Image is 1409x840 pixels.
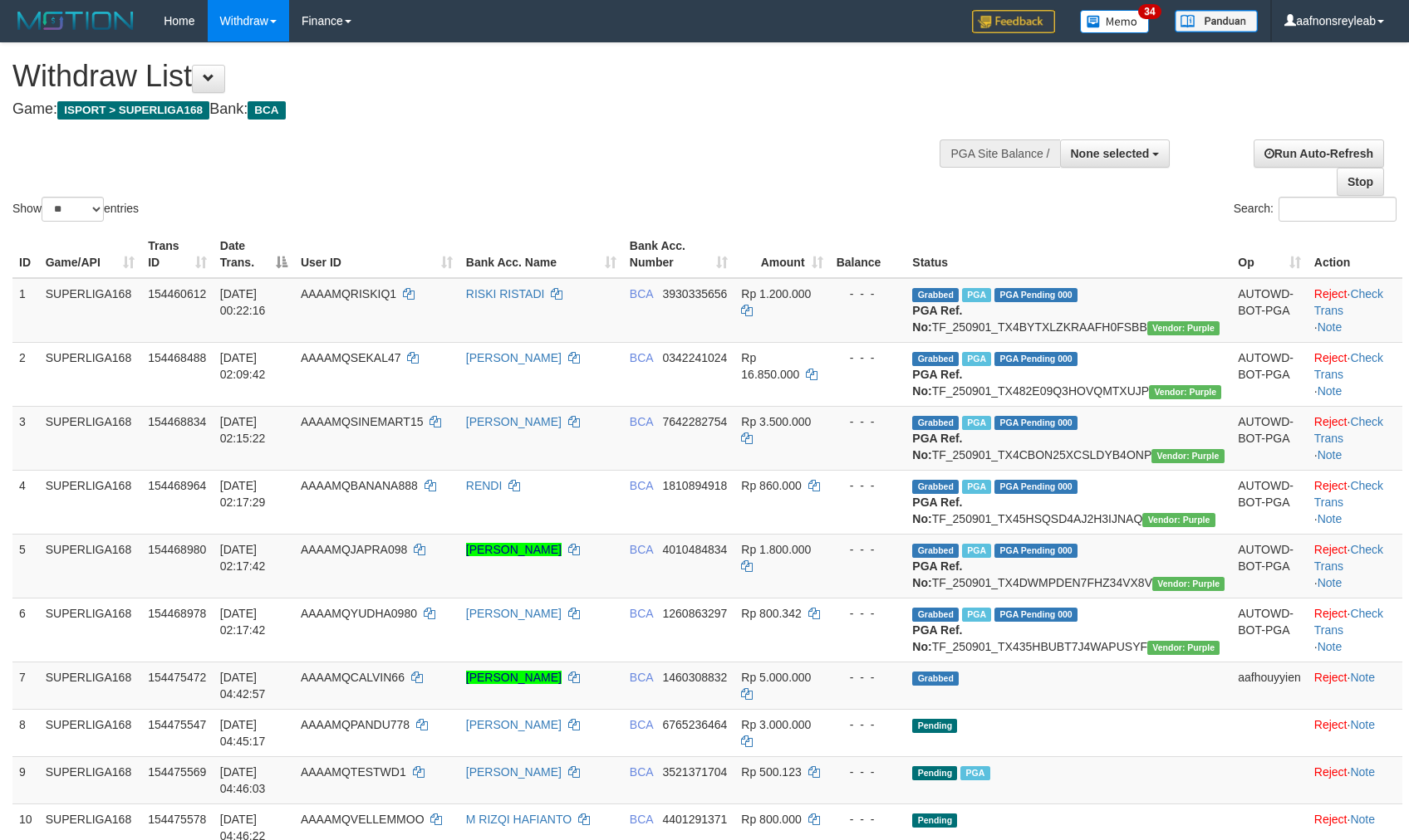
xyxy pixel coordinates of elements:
span: AAAAMQSEKAL47 [301,351,401,364]
span: 154468980 [148,543,206,556]
a: Reject [1314,813,1348,826]
span: PGA Pending [994,608,1078,622]
div: - - - [837,764,900,780]
span: Grabbed [912,608,959,622]
span: [DATE] 04:42:57 [220,671,266,701]
span: Copy 1810894918 to clipboard [663,479,728,492]
a: RENDI [466,479,503,492]
a: Reject [1314,718,1348,731]
td: SUPERLIGA168 [39,470,142,534]
td: 2 [12,342,39,406]
td: · · [1308,598,1402,662]
span: BCA [630,479,653,492]
input: Search: [1279,197,1397,222]
span: Rp 800.342 [741,607,801,620]
span: AAAAMQJAPRA098 [301,543,407,556]
span: [DATE] 02:09:42 [220,351,266,381]
td: AUTOWD-BOT-PGA [1231,406,1308,470]
a: Reject [1314,765,1348,779]
span: [DATE] 04:46:03 [220,765,266,795]
span: Copy 3930335656 to clipboard [663,287,728,300]
span: Marked by aafchoeunmanni [962,480,991,494]
a: [PERSON_NAME] [466,415,562,428]
td: 3 [12,406,39,470]
td: 7 [12,662,39,709]
span: Marked by aafnonsreyleab [962,288,991,302]
span: Rp 1.200.000 [741,287,811,300]
a: Check Trans [1314,607,1383,637]
span: Marked by aafchoeunmanni [962,608,991,622]
td: 6 [12,598,39,662]
span: [DATE] 02:17:42 [220,607,266,637]
a: Check Trans [1314,415,1383,445]
span: Grabbed [912,480,959,494]
a: Reject [1314,671,1348,684]
a: Note [1318,384,1343,398]
span: Copy 0342241024 to clipboard [663,351,728,364]
th: Op: activate to sort column ascending [1231,231,1308,278]
span: Grabbed [912,416,959,430]
span: Rp 3.000.000 [741,718,811,731]
span: PGA Pending [994,416,1078,430]
span: Vendor URL: https://trx4.1velocity.biz [1147,321,1220,335]
span: AAAAMQBANANA888 [301,479,418,492]
select: Showentries [42,197,104,222]
div: - - - [837,413,900,430]
span: AAAAMQTESTWD1 [301,765,406,779]
span: 154468488 [148,351,206,364]
span: Pending [912,719,957,733]
span: Vendor URL: https://trx4.1velocity.biz [1152,577,1225,591]
span: BCA [630,351,653,364]
span: Vendor URL: https://trx4.1velocity.biz [1149,385,1221,399]
div: - - - [837,286,900,302]
span: Rp 3.500.000 [741,415,811,428]
a: [PERSON_NAME] [466,765,562,779]
td: TF_250901_TX4BYTXLZKRAAFH0FSBB [906,278,1231,343]
th: Status [906,231,1231,278]
span: AAAAMQRISKIQ1 [301,287,396,300]
span: Copy 1260863297 to clipboard [663,607,728,620]
td: SUPERLIGA168 [39,342,142,406]
a: [PERSON_NAME] [466,671,562,684]
span: Rp 16.850.000 [741,351,799,381]
span: 154475547 [148,718,206,731]
img: MOTION_logo.png [12,8,139,33]
span: 154475578 [148,813,206,826]
span: AAAAMQPANDU778 [301,718,410,731]
span: PGA Pending [994,352,1078,366]
img: Button%20Memo.svg [1080,10,1150,33]
a: Reject [1314,543,1348,556]
span: Copy 7642282754 to clipboard [663,415,728,428]
span: Rp 5.000.000 [741,671,811,684]
th: Game/API: activate to sort column ascending [39,231,142,278]
span: 34 [1138,4,1161,19]
span: BCA [630,287,653,300]
b: PGA Ref. No: [912,623,962,653]
td: · [1308,662,1402,709]
span: 154460612 [148,287,206,300]
a: [PERSON_NAME] [466,543,562,556]
a: [PERSON_NAME] [466,718,562,731]
td: 4 [12,470,39,534]
span: Copy 3521371704 to clipboard [663,765,728,779]
span: BCA [248,101,285,120]
a: Note [1318,640,1343,653]
td: · · [1308,534,1402,598]
span: BCA [630,718,653,731]
span: AAAAMQYUDHA0980 [301,607,417,620]
td: SUPERLIGA168 [39,756,142,803]
span: Rp 800.000 [741,813,801,826]
span: [DATE] 00:22:16 [220,287,266,317]
th: Bank Acc. Name: activate to sort column ascending [459,231,623,278]
a: Check Trans [1314,287,1383,317]
td: AUTOWD-BOT-PGA [1231,470,1308,534]
div: - - - [837,541,900,558]
h4: Game: Bank: [12,101,923,118]
div: - - - [837,349,900,366]
span: Copy 6765236464 to clipboard [663,718,728,731]
span: BCA [630,765,653,779]
span: Copy 1460308832 to clipboard [663,671,728,684]
label: Search: [1234,197,1397,222]
span: 154475472 [148,671,206,684]
b: PGA Ref. No: [912,368,962,398]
